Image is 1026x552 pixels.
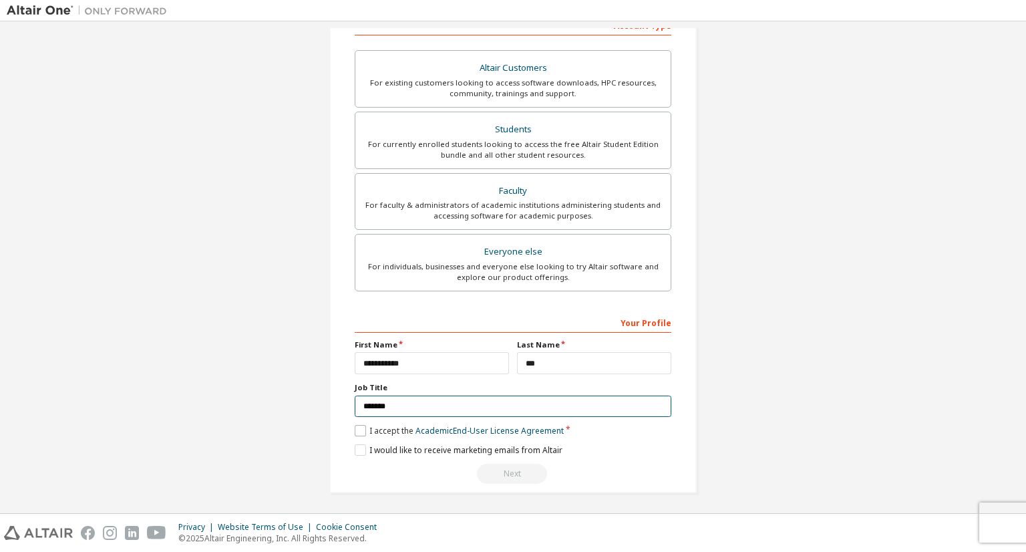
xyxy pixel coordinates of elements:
p: © 2025 Altair Engineering, Inc. All Rights Reserved. [178,533,385,544]
img: instagram.svg [103,526,117,540]
div: Privacy [178,522,218,533]
div: Website Terms of Use [218,522,316,533]
img: linkedin.svg [125,526,139,540]
div: For existing customers looking to access software downloads, HPC resources, community, trainings ... [363,78,663,99]
img: altair_logo.svg [4,526,73,540]
div: Cookie Consent [316,522,385,533]
img: facebook.svg [81,526,95,540]
div: Faculty [363,182,663,200]
label: I accept the [355,425,564,436]
label: First Name [355,339,509,350]
div: Your Profile [355,311,671,333]
div: For faculty & administrators of academic institutions administering students and accessing softwa... [363,200,663,221]
label: Job Title [355,382,671,393]
div: For individuals, businesses and everyone else looking to try Altair software and explore our prod... [363,261,663,283]
div: Altair Customers [363,59,663,78]
label: Last Name [517,339,671,350]
div: Students [363,120,663,139]
div: Everyone else [363,243,663,261]
label: I would like to receive marketing emails from Altair [355,444,562,456]
img: Altair One [7,4,174,17]
div: Read and acccept EULA to continue [355,464,671,484]
a: Academic End-User License Agreement [415,425,564,436]
img: youtube.svg [147,526,166,540]
div: For currently enrolled students looking to access the free Altair Student Edition bundle and all ... [363,139,663,160]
